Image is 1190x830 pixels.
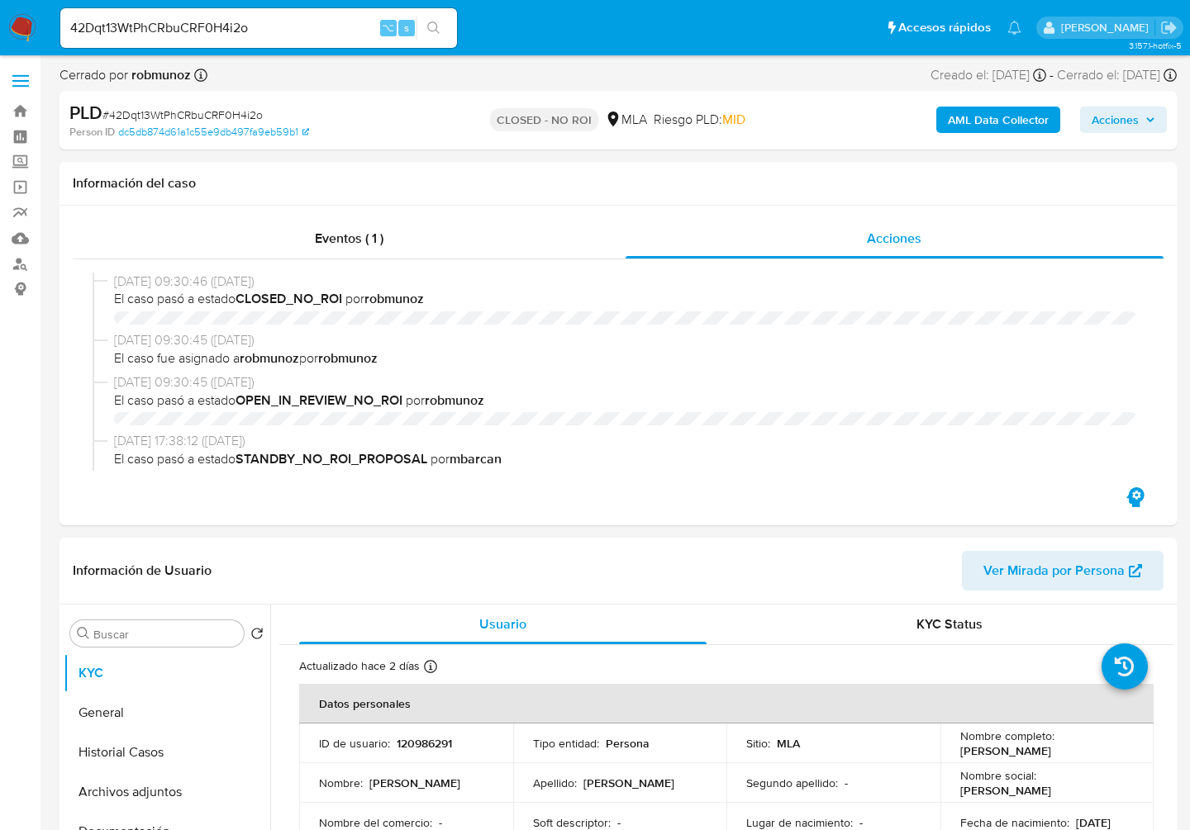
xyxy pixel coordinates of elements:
div: Cerrado el: [DATE] [1057,66,1177,84]
b: robmunoz [128,65,191,84]
b: robmunoz [318,349,378,368]
button: Volver al orden por defecto [250,627,264,645]
p: Persona [606,736,650,751]
span: MID [722,110,745,129]
span: # 42Dqt13WtPhCRbuCRF0H4i2o [102,107,263,123]
input: Buscar usuario o caso... [60,17,457,39]
p: Actualizado hace 2 días [299,658,420,674]
p: - [439,815,442,830]
p: Nombre del comercio : [319,815,432,830]
b: robmunoz [240,349,299,368]
b: OPEN_IN_REVIEW_NO_ROI [236,391,402,410]
a: Notificaciones [1007,21,1021,35]
p: Nombre social : [960,768,1036,783]
span: Cerrado por [59,66,191,84]
button: search-icon [416,17,450,40]
span: [DATE] 09:30:45 ([DATE]) [114,331,1137,349]
p: [PERSON_NAME] [583,775,674,790]
p: Sitio : [746,736,770,751]
b: Person ID [69,125,115,140]
p: Apellido : [533,775,577,790]
span: Usuario [479,614,526,633]
b: CLOSED_NO_ROI [236,289,342,308]
button: Archivos adjuntos [64,772,270,812]
b: robmunoz [425,391,484,410]
button: Ver Mirada por Persona [962,551,1164,590]
h1: Información de Usuario [73,562,212,579]
h1: Información del caso [73,175,1164,192]
p: Nombre completo : [960,728,1054,743]
p: jessica.fukman@mercadolibre.com [1061,20,1154,36]
span: Acciones [867,229,921,248]
input: Buscar [93,627,237,642]
button: Acciones [1080,107,1167,133]
a: dc5db874d61a1c55e9db497fa9eb59b1 [118,125,309,140]
button: Buscar [77,627,90,640]
span: Acciones [1092,107,1139,133]
b: PLD [69,99,102,126]
span: [DATE] 09:30:46 ([DATE]) [114,273,1137,291]
p: - [617,815,621,830]
span: El caso fue asignado a por [114,349,1137,368]
span: KYC Status [916,614,983,633]
span: Accesos rápidos [898,19,991,36]
p: [PERSON_NAME] [960,743,1051,758]
p: Tipo entidad : [533,736,599,751]
th: Datos personales [299,684,1154,723]
span: ⌥ [382,20,394,36]
p: [PERSON_NAME] [369,775,460,790]
p: Soft descriptor : [533,815,611,830]
b: STANDBY_NO_ROI_PROPOSAL [236,449,427,468]
p: CLOSED - NO ROI [490,108,598,131]
p: - [845,775,848,790]
b: mbarcan [450,449,502,468]
b: AML Data Collector [948,107,1049,133]
div: Creado el: [DATE] [931,66,1046,84]
button: AML Data Collector [936,107,1060,133]
span: El caso pasó a estado por [114,391,1137,410]
p: [DATE] [1076,815,1111,830]
span: s [404,20,409,36]
p: Nombre : [319,775,363,790]
div: MLA [605,111,647,129]
p: [PERSON_NAME] [960,783,1051,798]
span: [DATE] 09:30:45 ([DATE]) [114,373,1137,391]
span: El caso pasó a estado por [114,450,1137,468]
span: Riesgo PLD: [654,111,745,129]
span: - [1050,66,1054,84]
button: KYC [64,653,270,693]
p: 120986291 [397,736,452,751]
a: Salir [1160,19,1178,36]
b: robmunoz [364,289,424,308]
span: Ver Mirada por Persona [983,551,1125,590]
p: Fecha de nacimiento : [960,815,1069,830]
p: - [859,815,863,830]
p: MLA [777,736,800,751]
span: [DATE] 17:38:12 ([DATE]) [114,432,1137,450]
p: Segundo apellido : [746,775,838,790]
button: Historial Casos [64,733,270,772]
p: ID de usuario : [319,736,390,751]
button: General [64,693,270,733]
p: Lugar de nacimiento : [746,815,853,830]
span: El caso pasó a estado por [114,290,1137,308]
span: Eventos ( 1 ) [315,229,383,248]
